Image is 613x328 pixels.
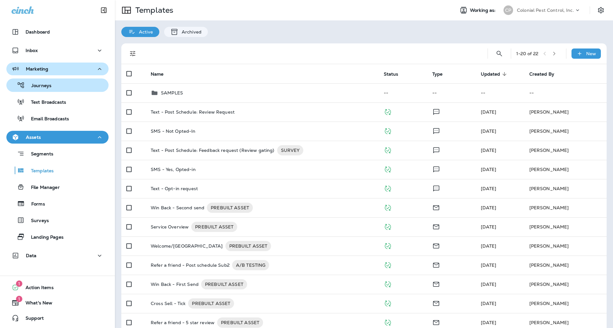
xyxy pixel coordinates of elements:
[217,317,263,328] div: PREBUILT ASSET
[481,301,496,306] span: Frank Carreno
[432,166,440,172] span: Text
[225,241,271,251] div: PREBUILT ASSET
[481,71,500,77] span: Updated
[503,5,513,15] div: CP
[151,71,172,77] span: Name
[432,147,440,153] span: Text
[384,262,392,267] span: Published
[201,279,247,289] div: PREBUILT ASSET
[6,63,109,75] button: Marketing
[432,108,440,114] span: Text
[26,253,37,258] p: Data
[217,319,263,326] span: PREBUILT ASSET
[6,112,109,125] button: Email Broadcasts
[432,281,440,287] span: Email
[6,213,109,227] button: Surveys
[524,256,607,275] td: [PERSON_NAME]
[524,275,607,294] td: [PERSON_NAME]
[481,205,496,211] span: Frank Carreno
[26,66,48,71] p: Marketing
[151,71,164,77] span: Name
[427,83,476,102] td: --
[384,166,392,172] span: Published
[25,100,66,106] p: Text Broadcasts
[384,71,398,77] span: Status
[151,109,235,115] p: Text - Post Schedule: Review Request
[595,4,607,16] button: Settings
[26,135,41,140] p: Assets
[16,280,22,287] span: 1
[384,300,392,306] span: Published
[586,51,596,56] p: New
[524,141,607,160] td: [PERSON_NAME]
[25,218,49,224] p: Surveys
[151,129,196,134] p: SMS - Not Opted-In
[232,260,269,270] div: A/B TESTING
[151,186,198,191] p: Text - Opt-in request
[151,317,215,328] p: Refer a friend - 5 star review
[151,279,199,289] p: Win Back - First Send
[481,167,496,172] span: Frank Carreno
[379,83,427,102] td: --
[161,90,183,95] p: SAMPLES
[384,223,392,229] span: Published
[524,122,607,141] td: [PERSON_NAME]
[151,241,223,251] p: Welcome/[GEOGRAPHIC_DATA]
[481,281,496,287] span: Frank Carreno
[432,223,440,229] span: Email
[6,78,109,92] button: Journeys
[6,230,109,243] button: Landing Pages
[432,71,451,77] span: Type
[432,204,440,210] span: Email
[277,145,304,155] div: SURVEY
[432,242,440,248] span: Email
[133,5,173,15] p: Templates
[529,71,554,77] span: Created By
[529,71,563,77] span: Created By
[524,83,607,102] td: --
[95,4,113,17] button: Collapse Sidebar
[207,203,253,213] div: PREBUILT ASSET
[151,167,196,172] p: SMS - Yes, Opted-in
[384,281,392,287] span: Published
[432,128,440,133] span: Text
[481,109,496,115] span: Frank Carreno
[25,185,60,191] p: File Manager
[225,243,271,249] span: PREBUILT ASSET
[517,8,574,13] p: Colonial Pest Control, Inc.
[6,131,109,144] button: Assets
[178,29,201,34] p: Archived
[207,205,253,211] span: PREBUILT ASSET
[481,186,496,191] span: Frank Carreno
[25,151,53,158] p: Segments
[151,298,185,309] p: Cross Sell - Tick
[432,185,440,191] span: Text
[277,147,304,153] span: SURVEY
[151,260,230,270] p: Refer a friend - Post schedule Sub2
[6,180,109,194] button: File Manager
[188,300,234,307] span: PREBUILT ASSET
[191,224,237,230] span: PREBUILT ASSET
[6,249,109,262] button: Data
[384,242,392,248] span: Published
[470,8,497,13] span: Working as:
[384,71,407,77] span: Status
[481,224,496,230] span: Zachary Ciras
[432,319,440,325] span: Email
[524,160,607,179] td: [PERSON_NAME]
[151,222,189,232] p: Service Overview
[384,108,392,114] span: Published
[25,235,64,241] p: Landing Pages
[201,281,247,287] span: PREBUILT ASSET
[6,147,109,160] button: Segments
[191,222,237,232] div: PREBUILT ASSET
[26,29,50,34] p: Dashboard
[16,296,22,302] span: 1
[384,319,392,325] span: Published
[6,164,109,177] button: Templates
[6,197,109,210] button: Forms
[516,51,538,56] div: 1 - 20 of 22
[25,116,69,122] p: Email Broadcasts
[481,320,496,325] span: Zachary Ciras
[432,300,440,306] span: Email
